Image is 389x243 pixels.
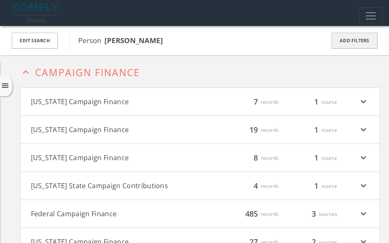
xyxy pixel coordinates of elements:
span: 1 [311,124,321,135]
i: expand_more [358,208,369,219]
span: 1 [311,180,321,191]
span: 3 [308,208,318,219]
span: 19 [246,124,260,135]
button: [US_STATE] State Campaign Contributions [31,180,200,191]
div: records [229,208,279,219]
button: Edit Search [12,33,58,49]
b: [PERSON_NAME] [104,36,163,45]
img: illumis [13,3,60,23]
button: Federal Campaign Finance [31,208,200,219]
div: records [229,124,279,135]
span: Person [78,36,163,45]
div: records [229,152,279,163]
button: Add Filters [331,33,377,49]
i: expand_less [20,67,31,78]
button: Toggle navigation [359,8,382,24]
span: 485 [242,208,260,219]
i: expand_more [358,124,369,135]
button: expand_lessCampaign Finance [20,65,380,78]
div: source [287,124,337,135]
span: 1 [311,96,321,107]
span: 8 [250,152,260,163]
div: source [287,96,337,107]
span: 7 [250,96,260,107]
span: 1 [311,152,321,163]
i: expand_more [358,152,369,163]
span: 4 [250,180,260,191]
div: sources [287,208,337,219]
div: source [287,152,337,163]
i: expand_more [358,180,369,191]
div: source [287,180,337,191]
i: menu [1,82,10,90]
div: records [229,180,279,191]
button: [US_STATE] Campaign Finance [31,124,200,135]
button: [US_STATE] Campaign Finance [31,152,200,163]
i: expand_more [358,96,369,107]
span: Campaign Finance [35,66,140,79]
button: [US_STATE] Campaign Finance [31,96,200,107]
div: records [229,96,279,107]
